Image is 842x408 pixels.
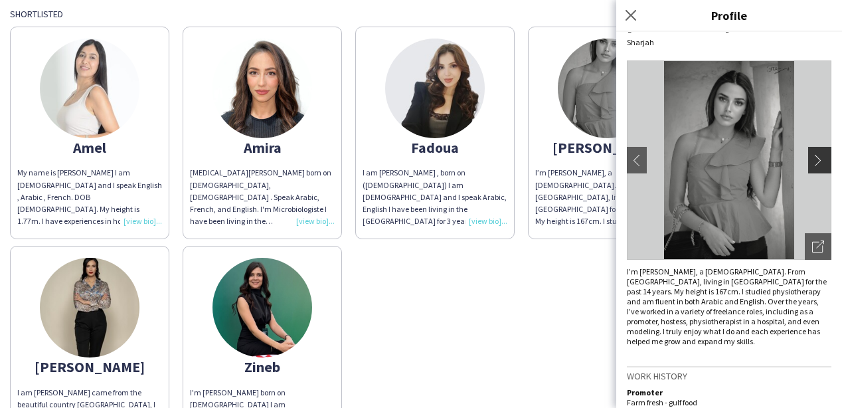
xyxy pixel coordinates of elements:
[10,8,832,20] div: Shortlisted
[805,233,831,260] div: Open photos pop-in
[40,39,139,138] img: thumb-66b264d8949b5.jpeg
[17,167,162,227] div: My name is [PERSON_NAME] I am [DEMOGRAPHIC_DATA] and I speak English , Arabic , French. DOB [DEMO...
[40,258,139,357] img: thumb-67126dc907f79.jpeg
[535,142,680,153] div: [PERSON_NAME]
[363,167,507,227] div: I am [PERSON_NAME] , born on ([DEMOGRAPHIC_DATA]) I am [DEMOGRAPHIC_DATA] and I speak Arabic, Eng...
[17,142,162,153] div: Amel
[627,387,831,397] div: Promoter
[190,361,335,373] div: Zineb
[190,167,335,227] div: [MEDICAL_DATA][PERSON_NAME] born on [DEMOGRAPHIC_DATA], [DEMOGRAPHIC_DATA] . Speak Arabic, French...
[190,142,335,153] div: Amira
[627,37,831,47] div: Sharjah
[627,397,831,407] div: Farm fresh - gulf food
[363,142,507,153] div: Fadoua
[627,370,831,382] h3: Work history
[558,39,657,138] img: thumb-6470954d7bde5.jpeg
[616,7,842,24] h3: Profile
[627,266,831,346] div: I’m [PERSON_NAME], a [DEMOGRAPHIC_DATA]. From [GEOGRAPHIC_DATA], living in [GEOGRAPHIC_DATA] for ...
[627,60,831,260] img: Crew avatar or photo
[212,258,312,357] img: thumb-8fa862a2-4ba6-4d8c-b812-4ab7bb08ac6d.jpg
[535,167,680,227] div: I’m [PERSON_NAME], a [DEMOGRAPHIC_DATA]. From [GEOGRAPHIC_DATA], living in [GEOGRAPHIC_DATA] for ...
[17,361,162,373] div: [PERSON_NAME]
[212,39,312,138] img: thumb-6582a0cdb5742.jpeg
[385,39,485,138] img: thumb-655b6205cc862.jpeg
